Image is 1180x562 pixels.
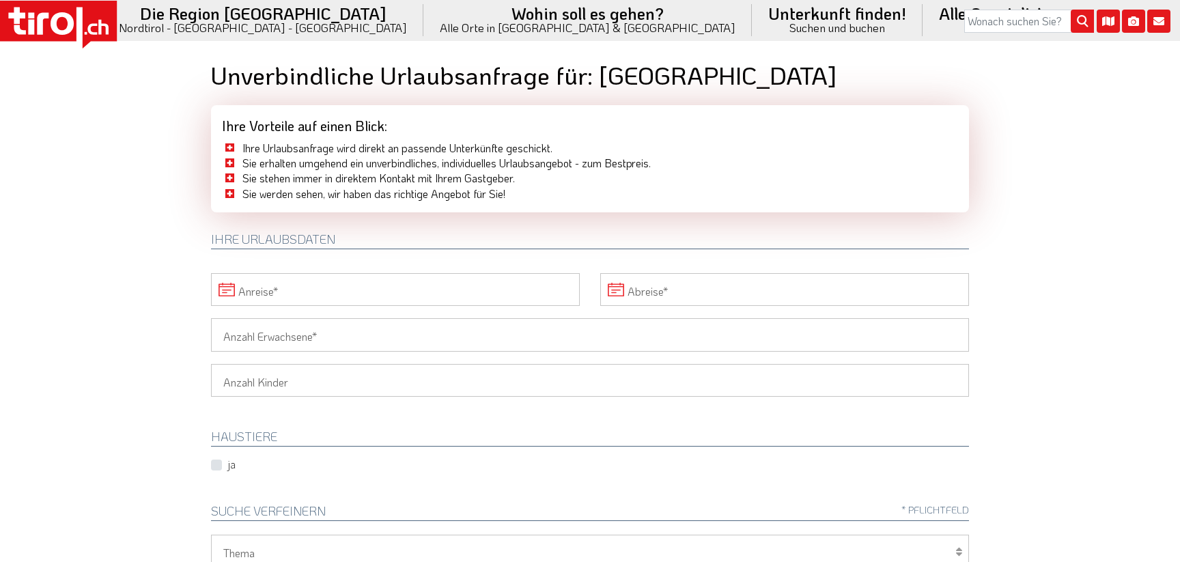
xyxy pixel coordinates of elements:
[222,141,958,156] li: Ihre Urlaubsanfrage wird direkt an passende Unterkünfte geschickt.
[211,105,969,141] div: Ihre Vorteile auf einen Blick:
[211,430,969,447] h2: HAUSTIERE
[211,505,969,521] h2: Suche verfeinern
[227,457,236,472] label: ja
[440,22,735,33] small: Alle Orte in [GEOGRAPHIC_DATA] & [GEOGRAPHIC_DATA]
[222,156,958,171] li: Sie erhalten umgehend ein unverbindliches, individuelles Urlaubsangebot - zum Bestpreis.
[119,22,407,33] small: Nordtirol - [GEOGRAPHIC_DATA] - [GEOGRAPHIC_DATA]
[211,61,969,89] h1: Unverbindliche Urlaubsanfrage für: [GEOGRAPHIC_DATA]
[1097,10,1120,33] i: Karte öffnen
[1122,10,1145,33] i: Fotogalerie
[964,10,1094,33] input: Wonach suchen Sie?
[768,22,906,33] small: Suchen und buchen
[211,233,969,249] h2: Ihre Urlaubsdaten
[901,505,969,515] span: * Pflichtfeld
[222,171,958,186] li: Sie stehen immer in direktem Kontakt mit Ihrem Gastgeber.
[1147,10,1170,33] i: Kontakt
[222,186,958,201] li: Sie werden sehen, wir haben das richtige Angebot für Sie!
